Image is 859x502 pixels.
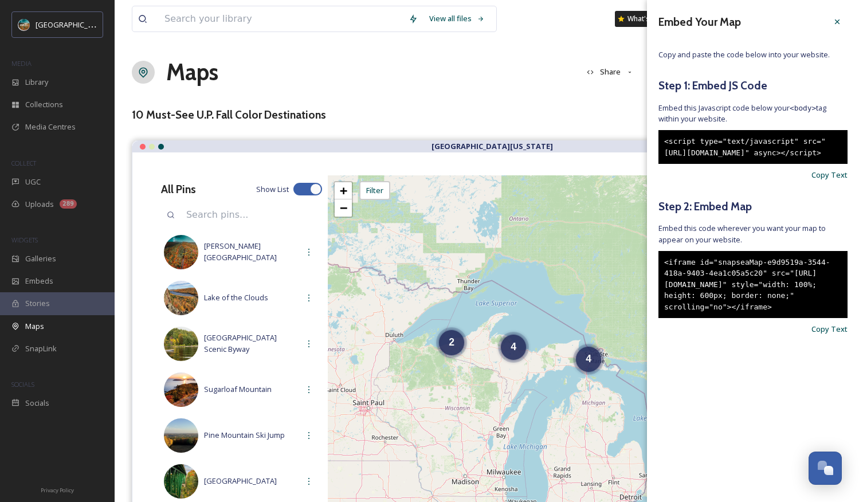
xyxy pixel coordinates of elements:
img: 628a3296-d196-4151-a200-d1b4505af1fb.jpg [164,281,198,315]
img: bade9fac-56f1-42a7-a256-5d891ae51c0b.jpg [164,418,198,453]
span: Collections [25,99,63,110]
h5: Step 1: Embed JS Code [658,77,848,94]
span: Media Centres [25,121,76,132]
h3: 10 Must-See U.P. Fall Color Destinations [132,107,326,123]
span: [GEOGRAPHIC_DATA] Scenic Byway [204,332,299,354]
span: MEDIA [11,59,32,68]
a: Zoom in [335,182,352,199]
span: Copy Text [811,170,848,181]
span: Embeds [25,276,53,287]
span: Socials [25,398,49,409]
span: WIDGETS [11,236,38,244]
h3: Embed Your Map [658,14,741,30]
a: What's New [615,11,672,27]
span: + [340,183,347,198]
span: Privacy Policy [41,487,74,494]
button: Customise [645,61,720,83]
span: <body> [790,104,816,112]
span: Maps [25,321,44,332]
span: Embed this code wherever you want your map to appear on your website. [658,223,848,245]
span: [GEOGRAPHIC_DATA] [204,476,299,487]
span: 4 [511,341,516,352]
h5: Step 2: Embed Map [658,198,848,215]
h3: All Pins [161,181,196,198]
button: Share [581,61,640,83]
span: [GEOGRAPHIC_DATA][US_STATE] [36,19,147,30]
span: Stories [25,298,50,309]
div: Filter [359,181,390,200]
input: Search your library [159,6,403,32]
span: 4 [586,353,591,364]
span: SnapLink [25,343,57,354]
input: Search pins... [181,202,322,228]
span: Galleries [25,253,56,264]
span: Pine Mountain Ski Jump [204,430,299,441]
span: Embed this Javascript code below your tag within your website. [658,103,848,124]
span: Copy and paste the code below into your website. [658,49,848,60]
div: 2 [439,330,464,355]
strong: [GEOGRAPHIC_DATA][US_STATE] [432,141,553,151]
div: <iframe id="snapseaMap-e9d9519a-3544-418a-9403-4ea1c05a5c20" src="[URL][DOMAIN_NAME]" style="widt... [658,251,848,319]
span: [PERSON_NAME][GEOGRAPHIC_DATA] [204,241,299,262]
img: 6288ed1a-18b3-4a40-97a2-8ccb58f20e0d.jpg [164,327,198,361]
span: Copy Text [811,324,848,335]
span: 2 [449,336,454,348]
span: Lake of the Clouds [204,292,299,303]
a: Maps [166,55,218,89]
div: 289 [60,199,77,209]
div: 4 [501,335,526,360]
span: Show List [256,184,289,195]
span: Sugarloaf Mountain [204,384,299,395]
span: Uploads [25,199,54,210]
img: a9c71c4b-553e-426e-b224-df03be3474f6.jpg [164,372,198,407]
div: <script type="text/javascript" src="[URL][DOMAIN_NAME]" async></script> [658,130,848,164]
img: Snapsea%20Profile.jpg [18,19,30,30]
span: SOCIALS [11,380,34,389]
a: View all files [423,7,491,30]
img: 99496a28-b503-477a-bd5f-d013df94cef0.jpg [164,235,198,269]
span: Library [25,77,48,88]
span: UGC [25,177,41,187]
a: Zoom out [335,199,352,217]
div: 4 [576,347,601,372]
button: Open Chat [809,452,842,485]
span: − [340,201,347,215]
img: 4f62be62-1130-4858-9d5c-325650943ea1.jpg [164,464,198,499]
a: Privacy Policy [41,483,74,496]
span: COLLECT [11,159,36,167]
